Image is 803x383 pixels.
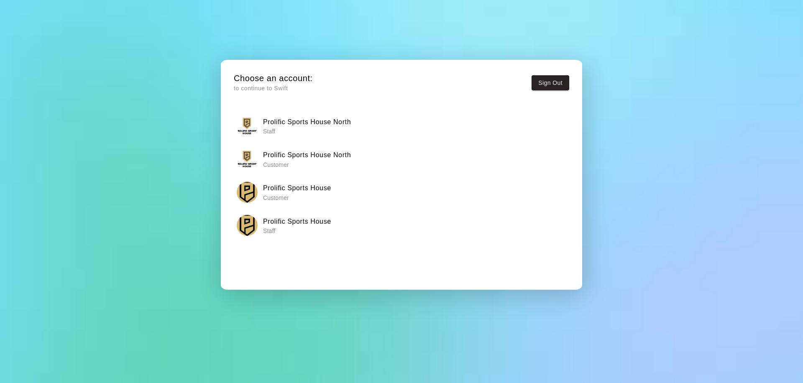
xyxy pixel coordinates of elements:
[532,75,569,91] button: Sign Out
[234,212,569,239] button: Prolific Sports HouseProlific Sports House Staff
[263,127,351,135] p: Staff
[234,73,313,84] h5: Choose an account:
[263,150,351,161] h6: Prolific Sports House North
[263,117,351,128] h6: Prolific Sports House North
[234,84,313,93] p: to continue to Swift
[263,216,331,227] h6: Prolific Sports House
[234,146,569,172] button: Prolific Sports House NorthProlific Sports House North Customer
[263,183,331,194] h6: Prolific Sports House
[237,182,258,203] img: Prolific Sports House
[237,149,258,170] img: Prolific Sports House North
[237,215,258,236] img: Prolific Sports House
[263,194,331,202] p: Customer
[234,113,569,139] button: Prolific Sports House NorthProlific Sports House North Staff
[234,179,569,206] button: Prolific Sports HouseProlific Sports House Customer
[263,227,331,235] p: Staff
[263,161,351,169] p: Customer
[237,116,258,137] img: Prolific Sports House North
